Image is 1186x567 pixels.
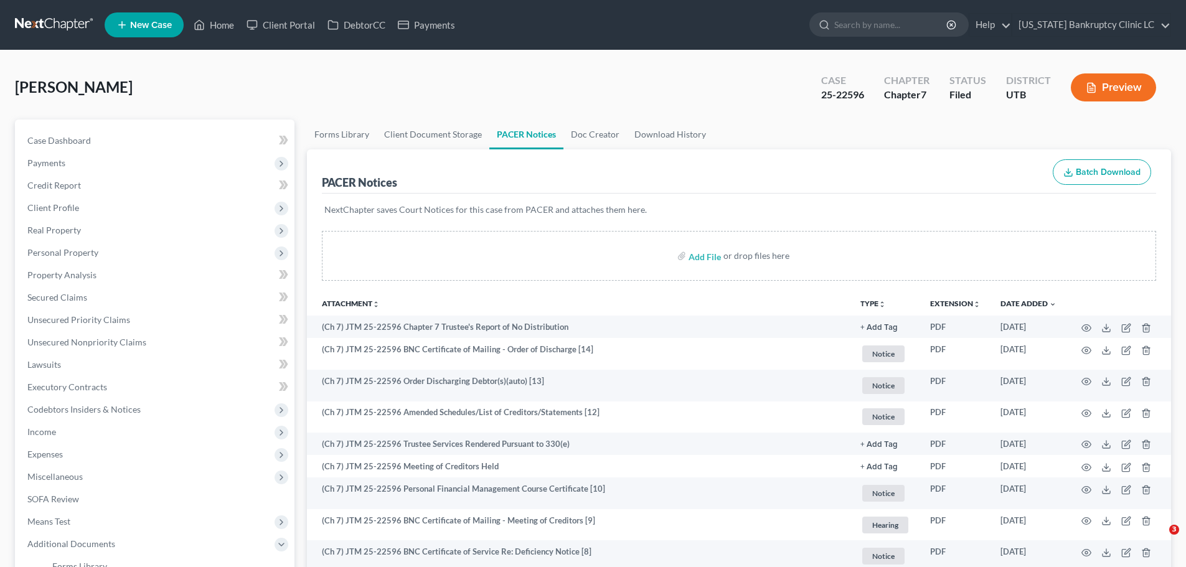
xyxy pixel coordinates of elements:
span: Batch Download [1076,167,1141,177]
span: Personal Property [27,247,98,258]
a: Property Analysis [17,264,294,286]
a: + Add Tag [860,321,910,333]
a: Client Portal [240,14,321,36]
td: PDF [920,401,991,433]
i: unfold_more [973,301,981,308]
span: Hearing [862,517,908,533]
button: TYPEunfold_more [860,300,886,308]
div: Filed [949,88,986,102]
a: PACER Notices [489,119,563,149]
td: PDF [920,433,991,455]
a: Doc Creator [563,119,627,149]
span: Expenses [27,449,63,459]
a: Extensionunfold_more [930,299,981,308]
i: unfold_more [878,301,886,308]
span: Notice [862,408,905,425]
td: [DATE] [991,401,1066,433]
span: Income [27,426,56,437]
a: Notice [860,406,910,427]
span: Means Test [27,516,70,527]
a: [US_STATE] Bankruptcy Clinic LC [1012,14,1170,36]
a: Case Dashboard [17,129,294,152]
div: 25-22596 [821,88,864,102]
span: New Case [130,21,172,30]
span: SOFA Review [27,494,79,504]
a: Payments [392,14,461,36]
td: [DATE] [991,316,1066,338]
td: [DATE] [991,477,1066,509]
a: Unsecured Nonpriority Claims [17,331,294,354]
a: DebtorCC [321,14,392,36]
td: PDF [920,338,991,370]
td: (Ch 7) JTM 25-22596 Meeting of Creditors Held [307,455,850,477]
td: [DATE] [991,338,1066,370]
a: SOFA Review [17,488,294,510]
span: 7 [921,88,926,100]
td: (Ch 7) JTM 25-22596 Order Discharging Debtor(s)(auto) [13] [307,370,850,401]
button: + Add Tag [860,463,898,471]
a: Hearing [860,515,910,535]
span: Notice [862,345,905,362]
span: 3 [1169,525,1179,535]
td: PDF [920,509,991,541]
div: Status [949,73,986,88]
td: PDF [920,477,991,509]
div: or drop files here [723,250,789,262]
input: Search by name... [834,13,948,36]
span: Secured Claims [27,292,87,302]
td: PDF [920,316,991,338]
a: Download History [627,119,713,149]
span: Credit Report [27,180,81,190]
i: unfold_more [372,301,380,308]
i: expand_more [1049,301,1057,308]
span: Unsecured Nonpriority Claims [27,337,146,347]
div: UTB [1006,88,1051,102]
a: Date Added expand_more [1000,299,1057,308]
button: Preview [1071,73,1156,101]
span: Executory Contracts [27,382,107,392]
td: PDF [920,370,991,401]
span: Real Property [27,225,81,235]
span: Lawsuits [27,359,61,370]
div: Chapter [884,73,930,88]
td: PDF [920,455,991,477]
a: Notice [860,375,910,396]
a: Client Document Storage [377,119,489,149]
p: NextChapter saves Court Notices for this case from PACER and attaches them here. [324,204,1154,216]
a: Notice [860,483,910,504]
a: Home [187,14,240,36]
td: (Ch 7) JTM 25-22596 BNC Certificate of Mailing - Meeting of Creditors [9] [307,509,850,541]
a: Lawsuits [17,354,294,376]
span: Unsecured Priority Claims [27,314,130,325]
a: Notice [860,546,910,566]
a: Help [969,14,1011,36]
a: Executory Contracts [17,376,294,398]
td: (Ch 7) JTM 25-22596 Amended Schedules/List of Creditors/Statements [12] [307,401,850,433]
td: (Ch 7) JTM 25-22596 Chapter 7 Trustee's Report of No Distribution [307,316,850,338]
span: Property Analysis [27,269,96,280]
iframe: Intercom live chat [1144,525,1174,555]
td: [DATE] [991,370,1066,401]
td: (Ch 7) JTM 25-22596 Personal Financial Management Course Certificate [10] [307,477,850,509]
a: + Add Tag [860,461,910,472]
span: Codebtors Insiders & Notices [27,404,141,415]
span: Notice [862,485,905,502]
button: + Add Tag [860,441,898,449]
span: Miscellaneous [27,471,83,482]
td: [DATE] [991,433,1066,455]
span: Client Profile [27,202,79,213]
a: Unsecured Priority Claims [17,309,294,331]
span: Notice [862,548,905,565]
td: [DATE] [991,509,1066,541]
div: PACER Notices [322,175,397,190]
span: Case Dashboard [27,135,91,146]
div: District [1006,73,1051,88]
a: Forms Library [307,119,377,149]
a: Notice [860,344,910,364]
div: Case [821,73,864,88]
span: Additional Documents [27,538,115,549]
span: Payments [27,157,65,168]
td: (Ch 7) JTM 25-22596 Trustee Services Rendered Pursuant to 330(e) [307,433,850,455]
td: (Ch 7) JTM 25-22596 BNC Certificate of Mailing - Order of Discharge [14] [307,338,850,370]
span: Notice [862,377,905,394]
